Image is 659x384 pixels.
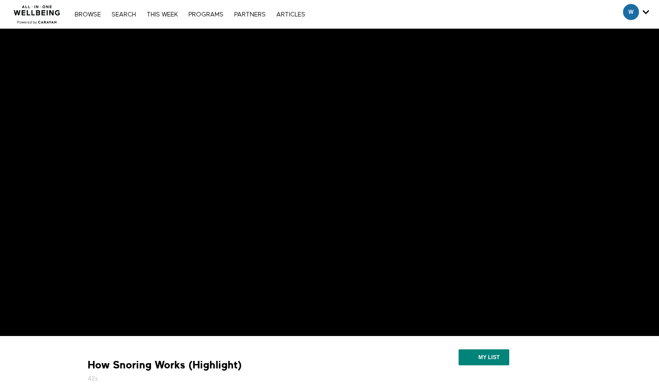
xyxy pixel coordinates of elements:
a: THIS WEEK [142,12,182,18]
h5: 42s [88,374,385,383]
strong: How Snoring Works (Highlight) [88,358,242,372]
a: Search [107,12,140,18]
button: My list [459,349,509,365]
a: ARTICLES [272,12,310,18]
a: PROGRAMS [184,12,228,18]
a: Browse [70,12,105,18]
a: PARTNERS [230,12,270,18]
nav: Primary [70,10,309,19]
